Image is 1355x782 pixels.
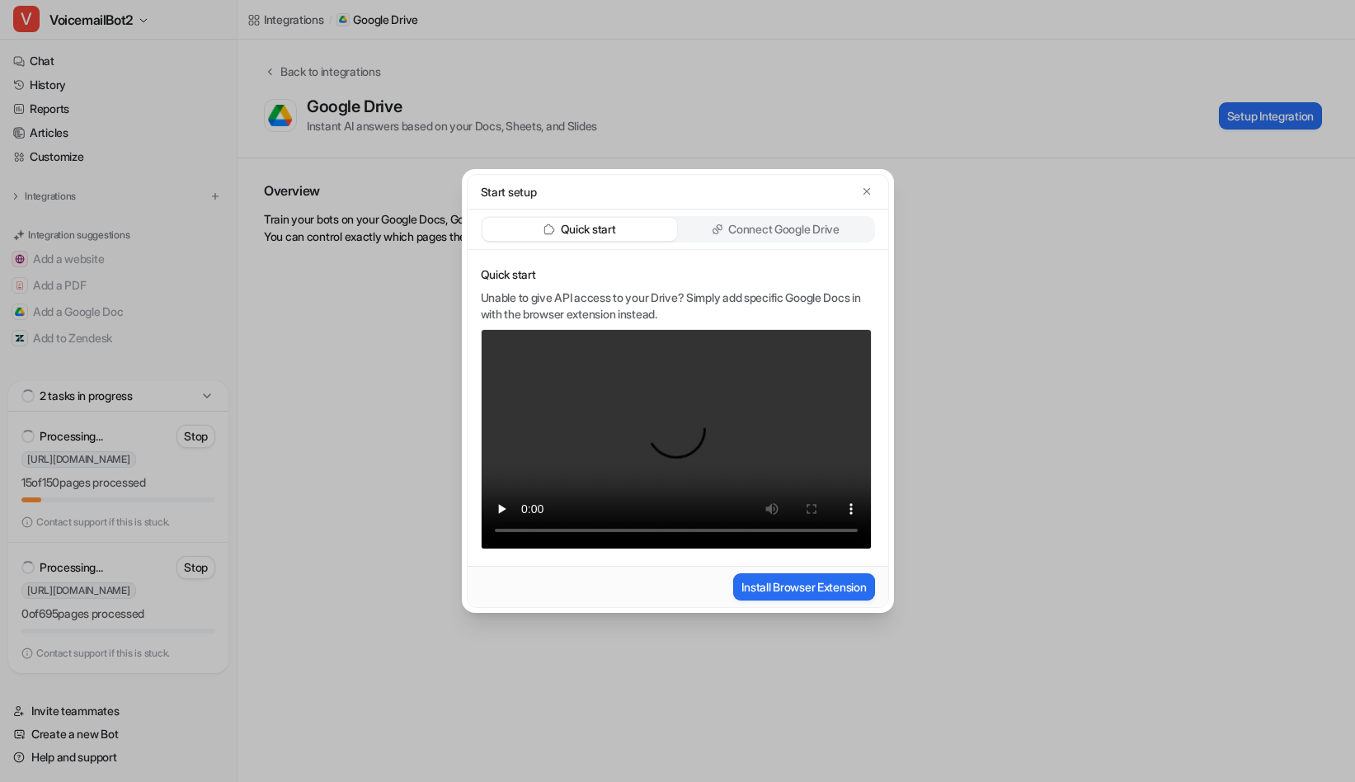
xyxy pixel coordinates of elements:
[728,221,839,238] p: Connect Google Drive
[481,329,872,549] video: Your browser does not support the video tag.
[561,221,616,238] p: Quick start
[481,266,872,283] p: Quick start
[733,573,874,601] button: Install Browser Extension
[481,183,537,200] p: Start setup
[481,290,872,323] p: Unable to give API access to your Drive? Simply add specific Google Docs in with the browser exte...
